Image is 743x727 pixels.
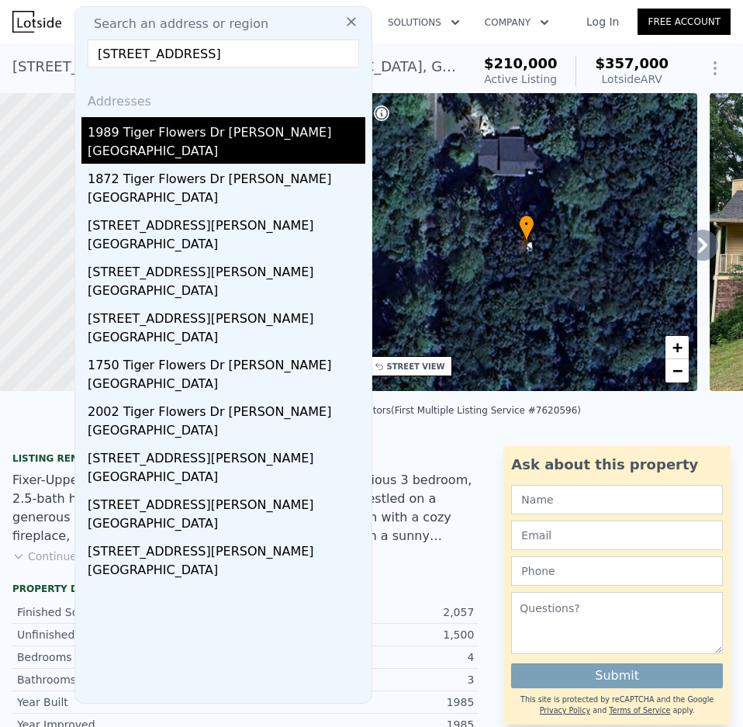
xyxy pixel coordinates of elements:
[88,303,365,328] div: [STREET_ADDRESS][PERSON_NAME]
[88,561,365,583] div: [GEOGRAPHIC_DATA]
[595,55,669,71] span: $357,000
[88,514,365,536] div: [GEOGRAPHIC_DATA]
[511,556,723,586] input: Phone
[672,361,683,380] span: −
[17,672,246,687] div: Bathrooms
[88,328,365,350] div: [GEOGRAPHIC_DATA]
[12,452,479,465] div: Listing remarks
[665,359,689,383] a: Zoom out
[672,338,683,357] span: +
[88,443,365,468] div: [STREET_ADDRESS][PERSON_NAME]
[88,117,365,142] div: 1989 Tiger Flowers Dr [PERSON_NAME]
[81,15,268,33] span: Search an address or region
[88,257,365,282] div: [STREET_ADDRESS][PERSON_NAME]
[88,235,365,257] div: [GEOGRAPHIC_DATA]
[511,663,723,688] button: Submit
[665,336,689,359] a: Zoom in
[88,189,365,210] div: [GEOGRAPHIC_DATA]
[12,583,479,595] div: Property details
[81,80,365,117] div: Addresses
[88,468,365,490] div: [GEOGRAPHIC_DATA]
[638,9,731,35] a: Free Account
[88,536,365,561] div: [STREET_ADDRESS][PERSON_NAME]
[511,521,723,550] input: Email
[88,142,365,164] div: [GEOGRAPHIC_DATA]
[609,706,670,715] a: Terms of Service
[88,210,365,235] div: [STREET_ADDRESS][PERSON_NAME]
[88,282,365,303] div: [GEOGRAPHIC_DATA]
[88,396,365,421] div: 2002 Tiger Flowers Dr [PERSON_NAME]
[88,490,365,514] div: [STREET_ADDRESS][PERSON_NAME]
[17,604,246,620] div: Finished Sqft
[88,350,365,375] div: 1750 Tiger Flowers Dr [PERSON_NAME]
[375,9,472,36] button: Solutions
[472,9,562,36] button: Company
[88,40,359,68] input: Enter an address, city, region, neighborhood or zip code
[595,71,669,87] div: Lotside ARV
[12,56,459,78] div: [STREET_ADDRESS][PERSON_NAME] , [GEOGRAPHIC_DATA] , GA 30173
[700,53,731,84] button: Show Options
[17,694,246,710] div: Year Built
[12,471,479,545] div: Fixer-Upper with Endless Potential on .79 Acres! This spacious 3 bedroom, 2.5-bath home is full o...
[88,164,365,189] div: 1872 Tiger Flowers Dr [PERSON_NAME]
[17,649,246,665] div: Bedrooms
[519,217,534,231] span: •
[88,375,365,396] div: [GEOGRAPHIC_DATA]
[88,421,365,443] div: [GEOGRAPHIC_DATA]
[511,485,723,514] input: Name
[484,55,558,71] span: $210,000
[12,549,122,564] button: Continue reading
[511,694,723,717] div: This site is protected by reCAPTCHA and the Google and apply.
[568,14,638,29] a: Log In
[12,11,61,33] img: Lotside
[484,73,557,85] span: Active Listing
[511,454,723,476] div: Ask about this property
[17,627,246,642] div: Unfinished Sqft
[387,361,445,372] div: STREET VIEW
[540,706,590,715] a: Privacy Policy
[519,215,534,242] div: •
